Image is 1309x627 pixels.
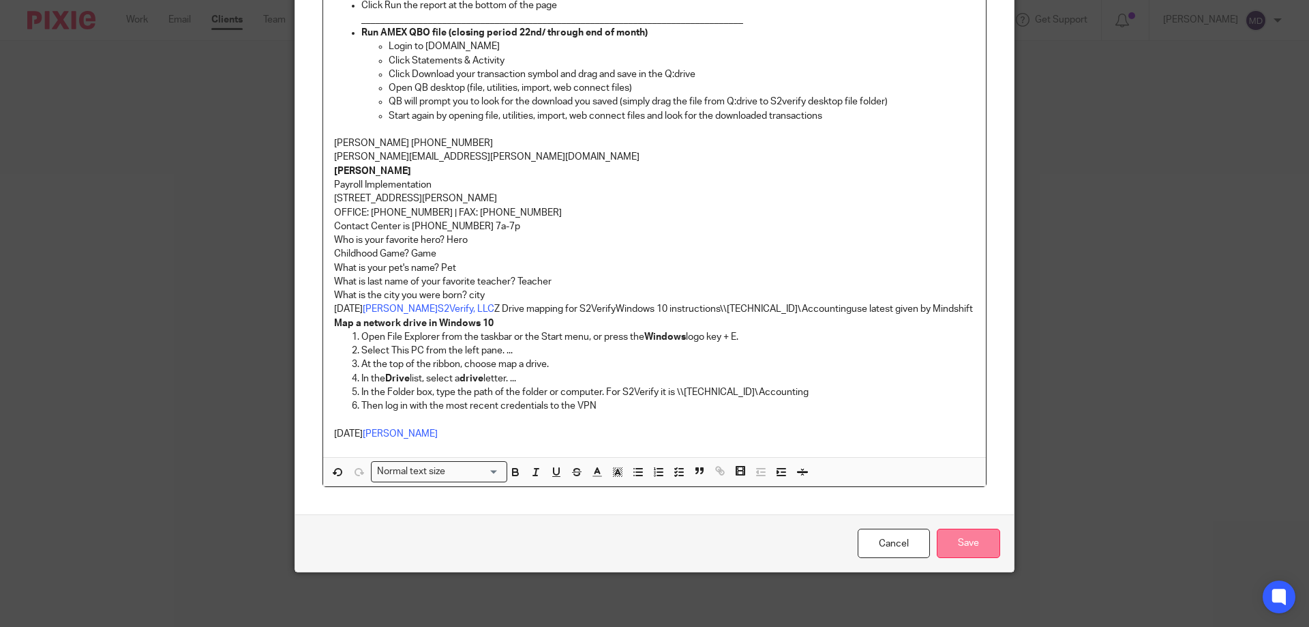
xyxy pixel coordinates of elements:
p: ​[PERSON_NAME] [PHONE_NUMBER] [PERSON_NAME][EMAIL_ADDRESS][PERSON_NAME][DOMAIN_NAME] [334,136,975,164]
p: Open QB desktop (file, utilities, import, web connect files) [389,81,975,95]
a: [PERSON_NAME] [363,304,438,314]
span: Normal text size [374,465,449,479]
strong: Drive [385,374,410,383]
p: Payroll Implementation [STREET_ADDRESS][PERSON_NAME] OFFICE: [PHONE_NUMBER] | FAX: [PHONE_NUMBER] [334,164,975,220]
a: Cancel [858,529,930,558]
strong: Run AMEX QBO file (closing period 22nd/ through end of month) [361,28,648,38]
p: What is last name of your favorite teacher? Teacher [334,275,975,289]
p: Start again by opening file, utilities, import, web connect files and look for the downloaded tra... [389,109,975,137]
strong: drive [460,374,483,383]
p: [DATE] Z Drive mapping for S2VerifyWindows 10 instructions\\[TECHNICAL_ID]\Accountinguse latest g... [334,302,975,316]
strong: Windows [644,332,686,342]
p: At the top of the ribbon, choose map a drive. [361,358,975,371]
input: Save [937,529,1000,558]
p: ________________________________________________________________________________ [361,12,975,26]
p: Who is your favorite hero? Hero [334,233,975,247]
a: [PERSON_NAME] [363,429,438,439]
p: Childhood Game? Game [334,247,975,261]
p: What is the city you were born? city [334,289,975,302]
div: Search for option [371,461,507,482]
p: QB will prompt you to look for the download you saved (simply drag the file from Q:drive to S2ver... [389,95,975,108]
p: Open File Explorer from the taskbar or the Start menu, or press the logo key + E. [361,330,975,344]
input: Search for option [450,465,499,479]
strong: [PERSON_NAME] [334,166,411,176]
p: What is your pet's name? Pet [334,261,975,275]
strong: Map a network drive in Windows 10 [334,319,494,328]
p: Login to [DOMAIN_NAME] [389,40,975,53]
p: Click Download your transaction symbol and drag and save in the Q:drive [389,68,975,81]
p: In the Folder box, type the path of the folder or computer. For S2Verify it is \\[TECHNICAL_ID]\A... [361,385,975,399]
a: S2Verify, LLC [438,304,494,314]
p: Contact Center is [PHONE_NUMBER] 7a-7p [334,220,975,233]
p: ​ [334,413,975,426]
p: Then log in with the most recent credentials to the VPN​ [361,399,975,413]
p: Click Statements & Activity [389,54,975,68]
p: In the list, select a letter. ... [361,372,975,385]
p: Select This PC from the left pane. ... [361,344,975,358]
p: [DATE] [334,427,975,441]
